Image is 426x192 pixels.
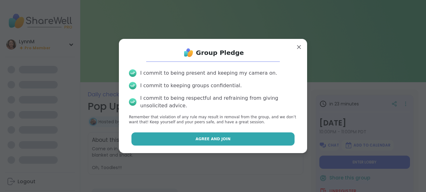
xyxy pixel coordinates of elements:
[140,82,242,89] div: I commit to keeping groups confidential.
[182,46,195,59] img: ShareWell Logo
[131,132,295,146] button: Agree and Join
[195,136,231,142] span: Agree and Join
[140,69,277,77] div: I commit to being present and keeping my camera on.
[129,115,297,125] p: Remember that violation of any rule may result in removal from the group, and we don’t want that!...
[196,48,244,57] h1: Group Pledge
[140,94,297,109] div: I commit to being respectful and refraining from giving unsolicited advice.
